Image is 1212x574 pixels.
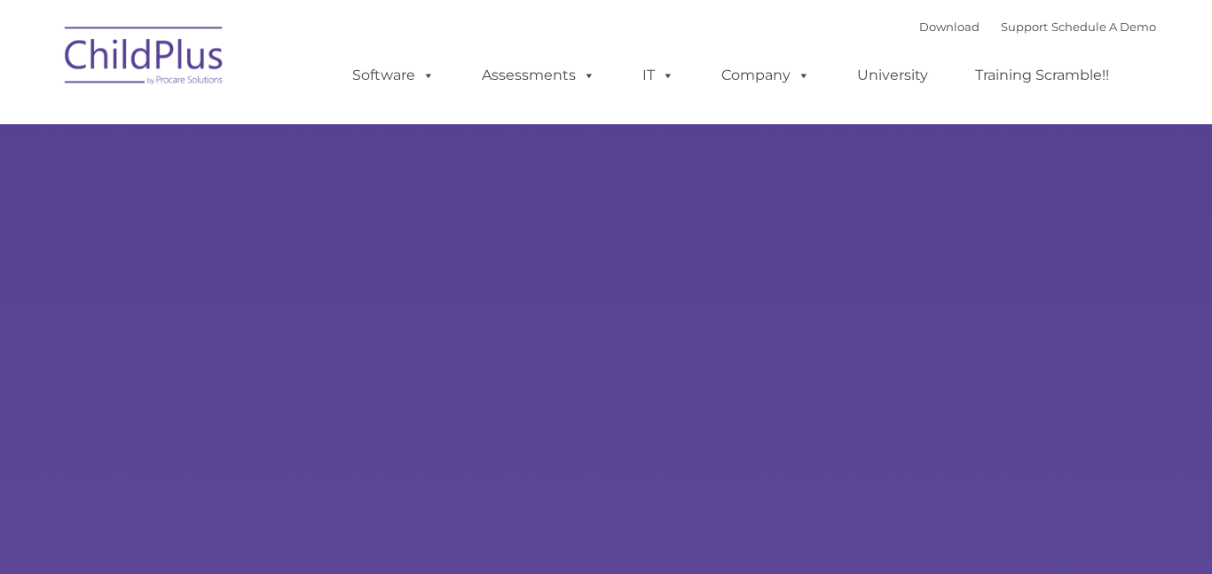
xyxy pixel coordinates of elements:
a: Schedule A Demo [1051,20,1156,34]
img: ChildPlus by Procare Solutions [56,14,233,103]
a: Support [1001,20,1048,34]
a: Assessments [464,58,613,93]
a: Company [704,58,828,93]
a: University [839,58,946,93]
a: Software [334,58,453,93]
a: IT [625,58,692,93]
a: Training Scramble!! [957,58,1127,93]
a: Download [919,20,980,34]
font: | [919,20,1156,34]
